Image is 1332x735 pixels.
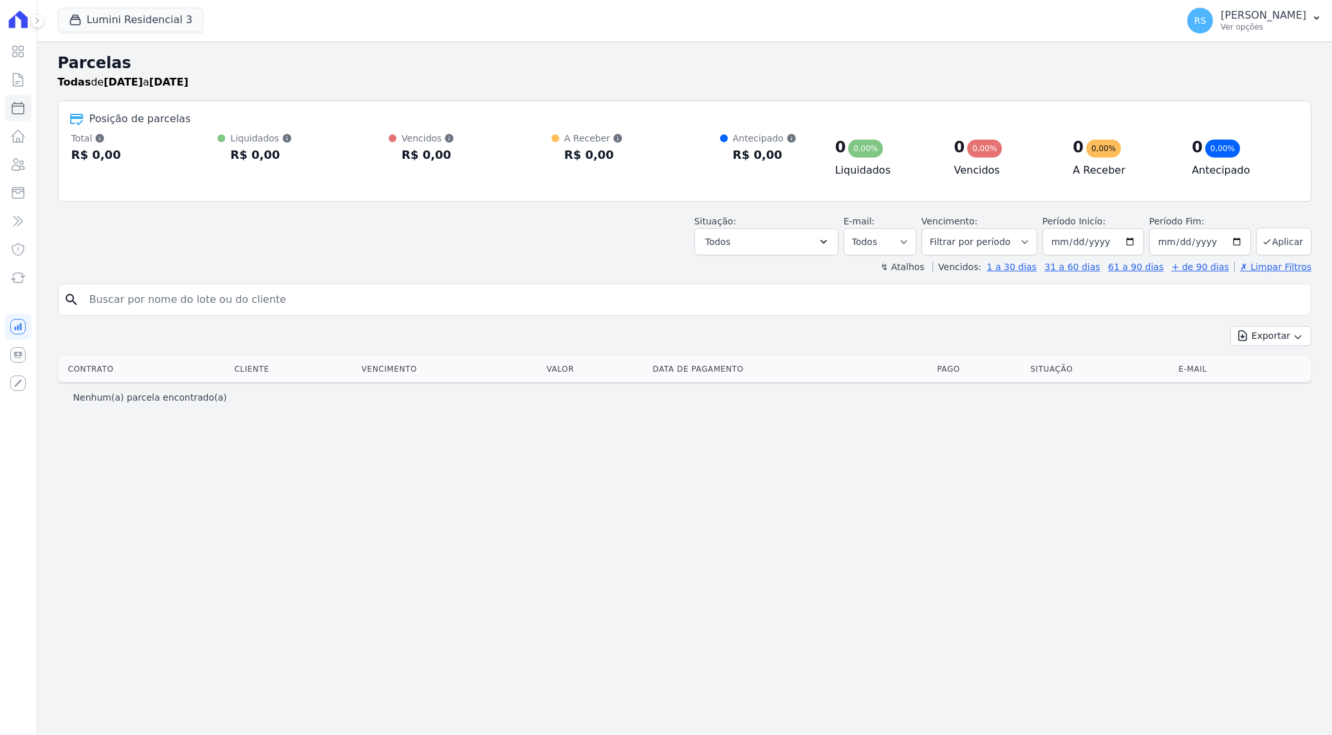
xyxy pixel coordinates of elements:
[1044,262,1100,272] a: 31 a 60 dias
[402,132,454,145] div: Vencidos
[844,216,875,226] label: E-mail:
[230,132,292,145] div: Liquidados
[848,140,883,158] div: 0,00%
[1234,262,1311,272] a: ✗ Limpar Filtros
[967,140,1002,158] div: 0,00%
[1149,215,1251,228] label: Período Fim:
[1173,356,1282,382] th: E-mail
[932,356,1025,382] th: Pago
[1205,140,1240,158] div: 0,00%
[733,132,797,145] div: Antecipado
[73,391,227,404] p: Nenhum(a) parcela encontrado(a)
[733,145,797,165] div: R$ 0,00
[104,76,143,88] strong: [DATE]
[932,262,981,272] label: Vencidos:
[1073,137,1084,158] div: 0
[564,145,623,165] div: R$ 0,00
[58,51,1311,75] h2: Parcelas
[880,262,924,272] label: ↯ Atalhos
[58,75,189,90] p: de a
[694,216,736,226] label: Situação:
[402,145,454,165] div: R$ 0,00
[230,145,292,165] div: R$ 0,00
[694,228,838,255] button: Todos
[1172,262,1229,272] a: + de 90 dias
[229,356,356,382] th: Cliente
[1108,262,1163,272] a: 61 a 90 dias
[954,137,965,158] div: 0
[1073,163,1171,178] h4: A Receber
[1194,16,1207,25] span: RS
[1086,140,1121,158] div: 0,00%
[1192,137,1203,158] div: 0
[835,163,934,178] h4: Liquidados
[1256,228,1311,255] button: Aplicar
[921,216,977,226] label: Vencimento:
[1221,9,1306,22] p: [PERSON_NAME]
[89,111,191,127] div: Posição de parcelas
[954,163,1052,178] h4: Vencidos
[1192,163,1290,178] h4: Antecipado
[356,356,542,382] th: Vencimento
[987,262,1037,272] a: 1 a 30 dias
[71,145,121,165] div: R$ 0,00
[82,287,1306,313] input: Buscar por nome do lote ou do cliente
[564,132,623,145] div: A Receber
[705,234,730,250] span: Todos
[58,8,203,32] button: Lumini Residencial 3
[71,132,121,145] div: Total
[149,76,189,88] strong: [DATE]
[58,356,230,382] th: Contrato
[1177,3,1332,39] button: RS [PERSON_NAME] Ver opções
[541,356,647,382] th: Valor
[1025,356,1173,382] th: Situação
[58,76,91,88] strong: Todas
[64,292,79,307] i: search
[647,356,932,382] th: Data de Pagamento
[835,137,846,158] div: 0
[1042,216,1105,226] label: Período Inicío:
[1221,22,1306,32] p: Ver opções
[1230,326,1311,346] button: Exportar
